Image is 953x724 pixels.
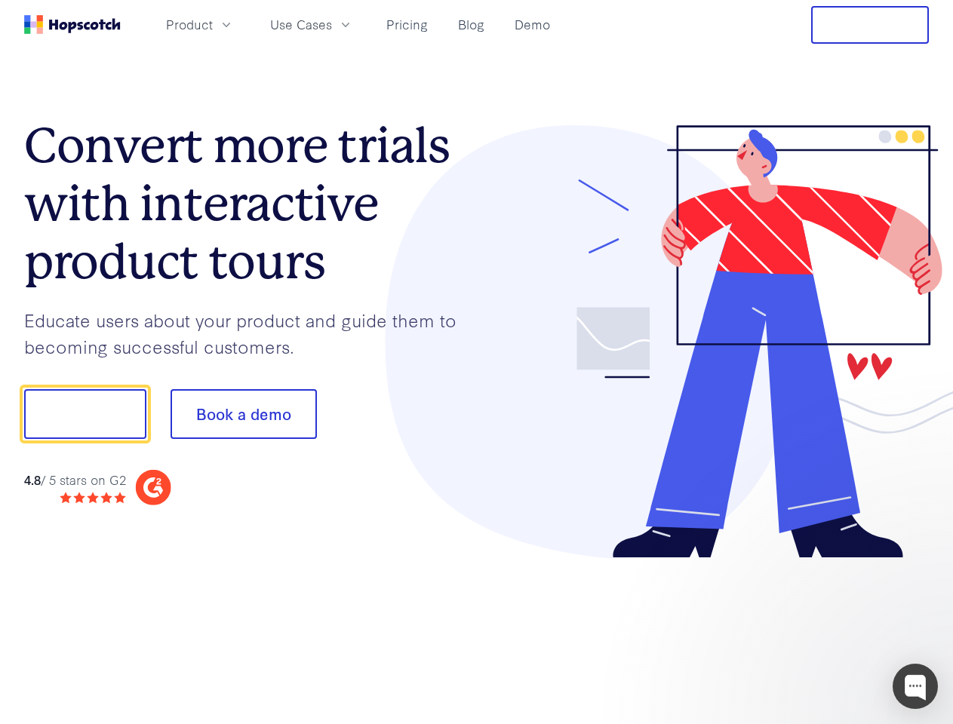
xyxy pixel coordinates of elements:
a: Home [24,15,121,34]
button: Show me! [24,389,146,439]
span: Product [166,15,213,34]
strong: 4.8 [24,471,41,488]
h1: Convert more trials with interactive product tours [24,117,477,290]
a: Pricing [380,12,434,37]
span: Use Cases [270,15,332,34]
button: Use Cases [261,12,362,37]
button: Free Trial [811,6,929,44]
button: Product [157,12,243,37]
div: / 5 stars on G2 [24,471,126,489]
button: Book a demo [171,389,317,439]
p: Educate users about your product and guide them to becoming successful customers. [24,307,477,359]
a: Demo [509,12,556,37]
a: Blog [452,12,490,37]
